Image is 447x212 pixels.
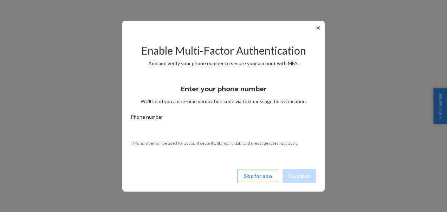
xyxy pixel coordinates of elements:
button: ✕ [315,24,322,32]
h2: Enable Multi-Factor Authentication [131,45,316,56]
button: Skip for now [238,169,278,183]
span: Phone number [131,113,163,123]
p: Add and verify your phone number to secure your account with MFA. [131,60,316,67]
div: We’ll send you a one-time verification code via text message for verification. [131,79,316,105]
p: This number will be used for account security. Standard data and message rates may apply. [131,140,316,146]
h3: Enter your phone number [181,85,267,94]
button: Continue [283,169,316,183]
